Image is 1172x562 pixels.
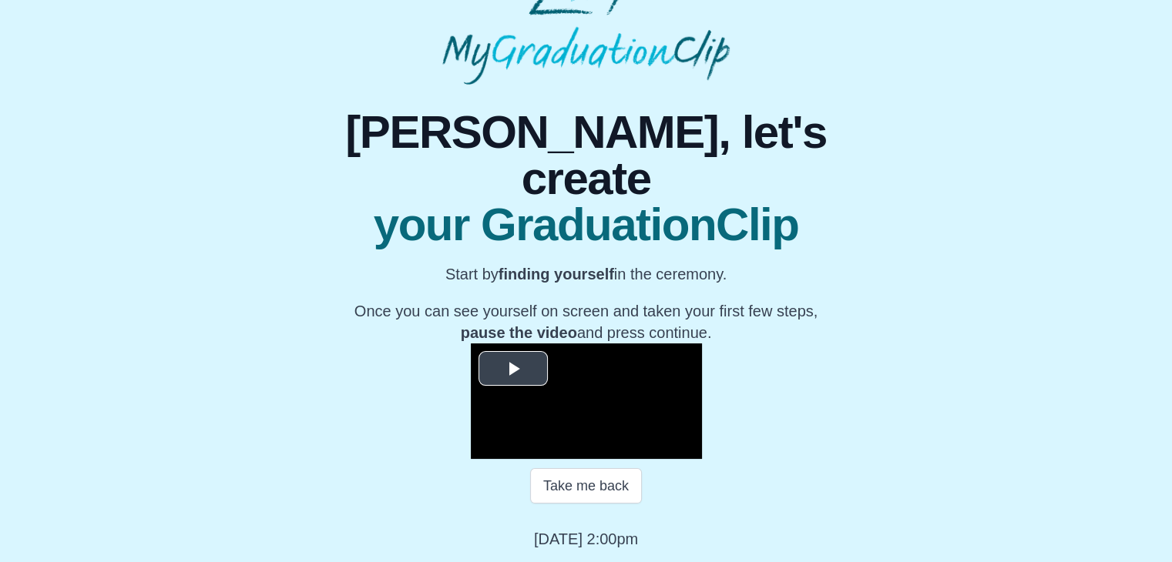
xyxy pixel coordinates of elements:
[479,351,548,386] button: Play Video
[534,528,638,550] p: [DATE] 2:00pm
[293,202,879,248] span: your GraduationClip
[293,263,879,285] p: Start by in the ceremony.
[530,468,642,503] button: Take me back
[499,266,614,283] b: finding yourself
[293,109,879,202] span: [PERSON_NAME], let's create
[471,343,702,459] div: Video Player
[461,324,577,341] b: pause the video
[293,300,879,343] p: Once you can see yourself on screen and taken your first few steps, and press continue.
